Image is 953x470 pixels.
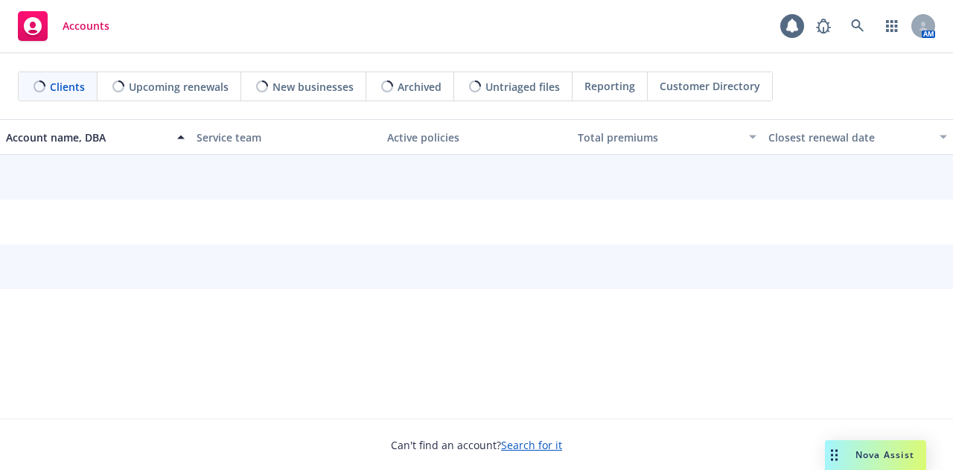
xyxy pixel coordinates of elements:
div: Total premiums [578,130,740,145]
button: Nova Assist [825,440,926,470]
a: Accounts [12,5,115,47]
span: Untriaged files [485,79,560,95]
button: Active policies [381,119,572,155]
button: Service team [191,119,381,155]
button: Total premiums [572,119,762,155]
span: Accounts [63,20,109,32]
span: Clients [50,79,85,95]
button: Closest renewal date [762,119,953,155]
a: Report a Bug [809,11,838,41]
span: Nova Assist [855,448,914,461]
span: Reporting [584,78,635,94]
a: Switch app [877,11,907,41]
div: Drag to move [825,440,844,470]
div: Account name, DBA [6,130,168,145]
div: Active policies [387,130,566,145]
a: Search [843,11,873,41]
div: Closest renewal date [768,130,931,145]
div: Service team [197,130,375,145]
span: Can't find an account? [391,437,562,453]
a: Search for it [501,438,562,452]
span: New businesses [272,79,354,95]
span: Upcoming renewals [129,79,229,95]
span: Customer Directory [660,78,760,94]
span: Archived [398,79,442,95]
